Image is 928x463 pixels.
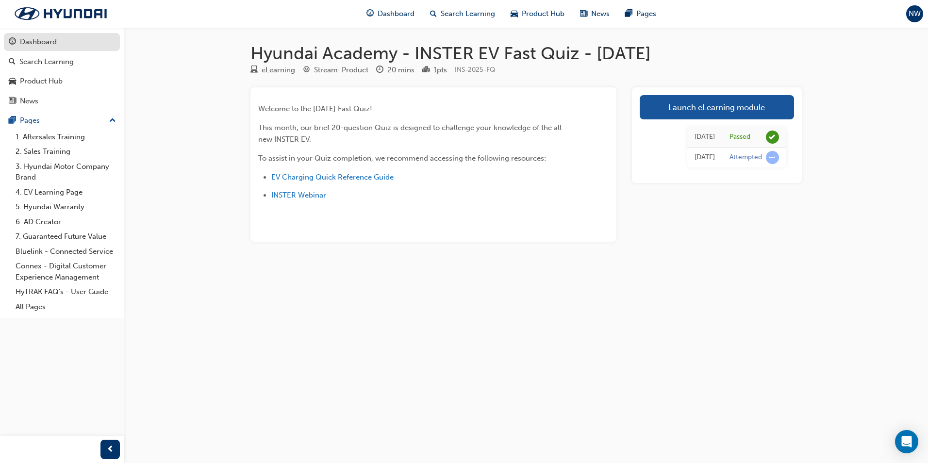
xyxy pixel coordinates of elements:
a: 6. AD Creator [12,215,120,230]
a: 5. Hyundai Warranty [12,199,120,215]
a: Product Hub [4,72,120,90]
div: eLearning [262,65,295,76]
span: car-icon [511,8,518,20]
h1: Hyundai Academy - INSTER EV Fast Quiz - [DATE] [250,43,802,64]
a: pages-iconPages [617,4,664,24]
a: Search Learning [4,53,120,71]
div: 1 pts [433,65,447,76]
span: guage-icon [366,8,374,20]
div: Stream: Product [314,65,368,76]
span: clock-icon [376,66,383,75]
span: podium-icon [422,66,430,75]
a: guage-iconDashboard [359,4,422,24]
span: guage-icon [9,38,16,47]
span: pages-icon [625,8,632,20]
div: Tue Jun 03 2025 16:37:47 GMT+1000 (Australian Eastern Standard Time) [695,152,715,163]
a: 7. Guaranteed Future Value [12,229,120,244]
a: search-iconSearch Learning [422,4,503,24]
span: prev-icon [107,444,114,456]
span: Dashboard [378,8,414,19]
span: up-icon [109,115,116,127]
a: Connex - Digital Customer Experience Management [12,259,120,284]
div: Thu Jun 05 2025 15:14:49 GMT+1000 (Australian Eastern Standard Time) [695,132,715,143]
span: This month, our brief 20-question Quiz is designed to challenge your knowledge of the all new INS... [258,123,563,144]
div: Points [422,64,447,76]
span: search-icon [430,8,437,20]
button: Pages [4,112,120,130]
span: Product Hub [522,8,564,19]
div: 20 mins [387,65,414,76]
span: To assist in your Quiz completion, we recommend accessing the following resources: [258,154,546,163]
div: News [20,96,38,107]
button: NW [906,5,923,22]
span: search-icon [9,58,16,66]
a: 1. Aftersales Training [12,130,120,145]
span: car-icon [9,77,16,86]
a: news-iconNews [572,4,617,24]
div: Passed [729,132,750,142]
span: News [591,8,610,19]
span: learningResourceType_ELEARNING-icon [250,66,258,75]
button: DashboardSearch LearningProduct HubNews [4,31,120,112]
span: news-icon [580,8,587,20]
div: Type [250,64,295,76]
a: EV Charging Quick Reference Guide [271,173,394,182]
a: Launch eLearning module [640,95,794,119]
a: car-iconProduct Hub [503,4,572,24]
a: 4. EV Learning Page [12,185,120,200]
span: Welcome to the [DATE] Fast Quiz! [258,104,372,113]
span: Search Learning [441,8,495,19]
span: news-icon [9,97,16,106]
div: Attempted [729,153,762,162]
a: HyTRAK FAQ's - User Guide [12,284,120,299]
div: Stream [303,64,368,76]
span: Pages [636,8,656,19]
div: Duration [376,64,414,76]
span: learningRecordVerb_ATTEMPT-icon [766,151,779,164]
a: 2. Sales Training [12,144,120,159]
img: Trak [5,3,116,24]
div: Dashboard [20,36,57,48]
a: Dashboard [4,33,120,51]
div: Product Hub [20,76,63,87]
div: Search Learning [19,56,74,67]
span: pages-icon [9,116,16,125]
span: target-icon [303,66,310,75]
a: News [4,92,120,110]
span: learningRecordVerb_PASS-icon [766,131,779,144]
span: Learning resource code [455,66,495,74]
div: Open Intercom Messenger [895,430,918,453]
a: Bluelink - Connected Service [12,244,120,259]
a: INSTER Webinar [271,191,326,199]
div: Pages [20,115,40,126]
span: NW [909,8,921,19]
a: 3. Hyundai Motor Company Brand [12,159,120,185]
a: All Pages [12,299,120,314]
